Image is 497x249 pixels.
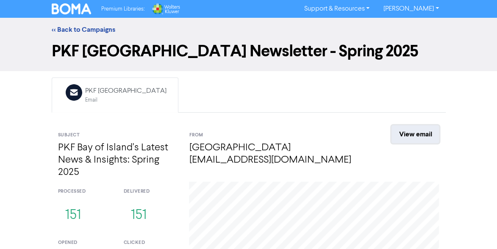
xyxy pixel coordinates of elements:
[189,132,373,139] div: From
[376,2,445,16] a: [PERSON_NAME]
[85,96,167,104] div: Email
[52,41,446,61] h1: PKF [GEOGRAPHIC_DATA] Newsletter - Spring 2025
[58,202,88,230] button: 151
[189,142,373,166] h4: [GEOGRAPHIC_DATA] [EMAIL_ADDRESS][DOMAIN_NAME]
[58,239,111,246] div: opened
[123,188,176,195] div: delivered
[58,132,177,139] div: Subject
[85,86,167,96] div: PKF [GEOGRAPHIC_DATA]
[123,202,153,230] button: 151
[58,188,111,195] div: processed
[52,25,115,34] a: << Back to Campaigns
[151,3,180,14] img: Wolters Kluwer
[123,239,176,246] div: clicked
[101,6,144,12] span: Premium Libraries:
[391,125,439,143] a: View email
[455,208,497,249] iframe: Chat Widget
[58,142,177,178] h4: PKF Bay of Island's Latest News & Insights: Spring 2025
[52,3,92,14] img: BOMA Logo
[297,2,376,16] a: Support & Resources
